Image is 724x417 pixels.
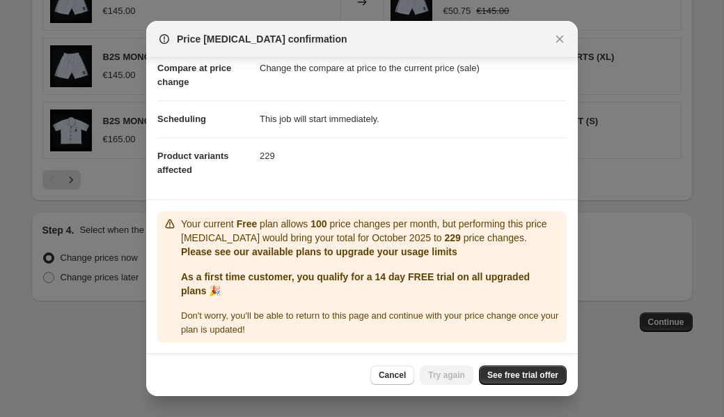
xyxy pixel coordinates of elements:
[479,365,567,385] a: See free trial offer
[181,271,530,296] b: As a first time customer, you qualify for a 14 day FREE trial on all upgraded plans 🎉
[237,218,258,229] b: Free
[260,100,567,137] dd: This job will start immediately.
[181,217,561,245] p: Your current plan allows price changes per month, but performing this price [MEDICAL_DATA] would ...
[487,370,558,381] span: See free trial offer
[260,50,567,86] dd: Change the compare at price to the current price (sale)
[550,29,569,49] button: Close
[181,245,561,259] p: Please see our available plans to upgrade your usage limits
[310,218,326,229] b: 100
[379,370,406,381] span: Cancel
[260,137,567,174] dd: 229
[444,232,460,243] b: 229
[177,32,347,46] span: Price [MEDICAL_DATA] confirmation
[370,365,414,385] button: Cancel
[157,63,231,87] span: Compare at price change
[181,310,558,335] span: Don ' t worry, you ' ll be able to return to this page and continue with your price change once y...
[157,114,206,124] span: Scheduling
[157,151,229,175] span: Product variants affected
